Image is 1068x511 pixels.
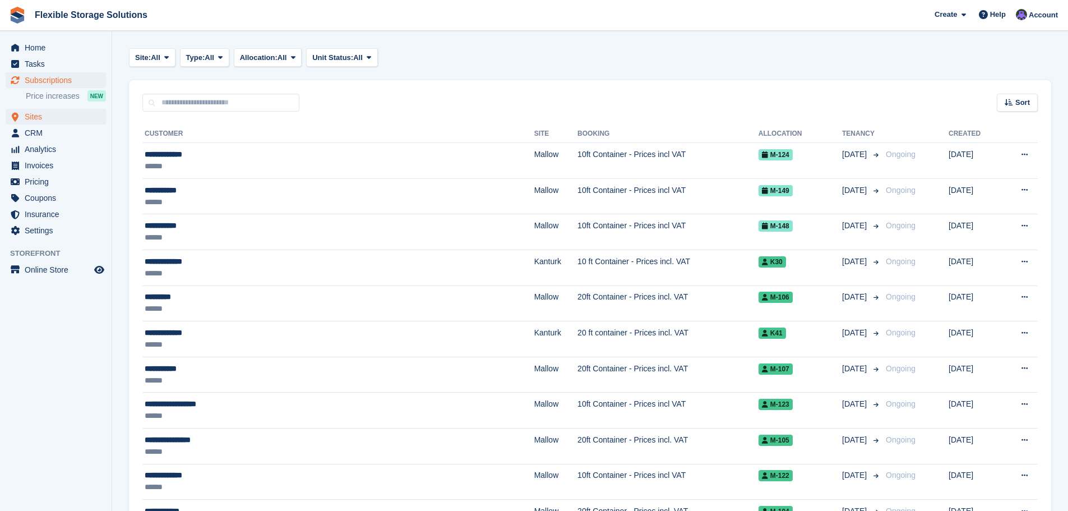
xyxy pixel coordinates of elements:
td: [DATE] [949,178,1000,214]
button: Type: All [180,48,229,67]
span: All [278,52,287,63]
td: 10ft Container - Prices incl VAT [577,143,759,179]
td: [DATE] [949,357,1000,393]
span: Sort [1015,97,1030,108]
span: M-106 [759,292,793,303]
td: 10ft Container - Prices incl VAT [577,214,759,250]
span: M-148 [759,220,793,232]
span: Site: [135,52,151,63]
td: [DATE] [949,393,1000,429]
button: Unit Status: All [306,48,377,67]
span: Ongoing [886,221,916,230]
span: Ongoing [886,399,916,408]
span: Storefront [10,248,112,259]
span: Online Store [25,262,92,278]
span: Ongoing [886,328,916,337]
span: Coupons [25,190,92,206]
a: menu [6,40,106,56]
span: Ongoing [886,471,916,480]
span: [DATE] [842,185,869,196]
th: Created [949,125,1000,143]
span: [DATE] [842,363,869,375]
span: Ongoing [886,257,916,266]
a: Flexible Storage Solutions [30,6,152,24]
span: Account [1029,10,1058,21]
span: Ongoing [886,435,916,444]
td: [DATE] [949,428,1000,464]
th: Customer [142,125,534,143]
td: Mallow [534,357,577,393]
span: Sites [25,109,92,125]
td: 20 ft container - Prices incl. VAT [577,321,759,357]
span: CRM [25,125,92,141]
span: M-123 [759,399,793,410]
span: Ongoing [886,292,916,301]
td: Mallow [534,393,577,429]
span: M-107 [759,363,793,375]
th: Booking [577,125,759,143]
td: 20ft Container - Prices incl. VAT [577,357,759,393]
span: Unit Status: [312,52,353,63]
span: [DATE] [842,327,869,339]
a: menu [6,125,106,141]
span: M-124 [759,149,793,160]
span: Allocation: [240,52,278,63]
span: Ongoing [886,186,916,195]
a: menu [6,190,106,206]
td: 10ft Container - Prices incl VAT [577,393,759,429]
td: Mallow [534,214,577,250]
button: Allocation: All [234,48,302,67]
td: [DATE] [949,214,1000,250]
td: Mallow [534,178,577,214]
a: menu [6,141,106,157]
td: 10 ft Container - Prices incl. VAT [577,250,759,286]
span: [DATE] [842,398,869,410]
button: Site: All [129,48,175,67]
span: [DATE] [842,149,869,160]
span: Tasks [25,56,92,72]
a: Preview store [93,263,106,277]
span: All [205,52,214,63]
td: [DATE] [949,143,1000,179]
span: Create [935,9,957,20]
a: menu [6,158,106,173]
span: Help [990,9,1006,20]
span: Analytics [25,141,92,157]
span: Price increases [26,91,80,102]
span: Settings [25,223,92,238]
span: Ongoing [886,364,916,373]
span: Home [25,40,92,56]
span: All [151,52,160,63]
td: [DATE] [949,286,1000,321]
span: M-149 [759,185,793,196]
td: 20ft Container - Prices incl. VAT [577,286,759,321]
td: [DATE] [949,464,1000,500]
span: K30 [759,256,786,268]
a: Price increases NEW [26,90,106,102]
span: Insurance [25,206,92,222]
span: Type: [186,52,205,63]
a: menu [6,206,106,222]
span: [DATE] [842,469,869,481]
a: menu [6,223,106,238]
div: NEW [87,90,106,102]
td: [DATE] [949,321,1000,357]
a: menu [6,56,106,72]
td: Mallow [534,286,577,321]
a: menu [6,262,106,278]
td: Kanturk [534,250,577,286]
span: Ongoing [886,150,916,159]
span: [DATE] [842,434,869,446]
td: 10ft Container - Prices incl VAT [577,178,759,214]
td: 20ft Container - Prices incl. VAT [577,428,759,464]
th: Site [534,125,577,143]
td: 10ft Container - Prices incl VAT [577,464,759,500]
th: Tenancy [842,125,881,143]
span: All [353,52,363,63]
th: Allocation [759,125,842,143]
img: stora-icon-8386f47178a22dfd0bd8f6a31ec36ba5ce8667c1dd55bd0f319d3a0aa187defe.svg [9,7,26,24]
td: Mallow [534,464,577,500]
span: Pricing [25,174,92,190]
span: M-122 [759,470,793,481]
td: Kanturk [534,321,577,357]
